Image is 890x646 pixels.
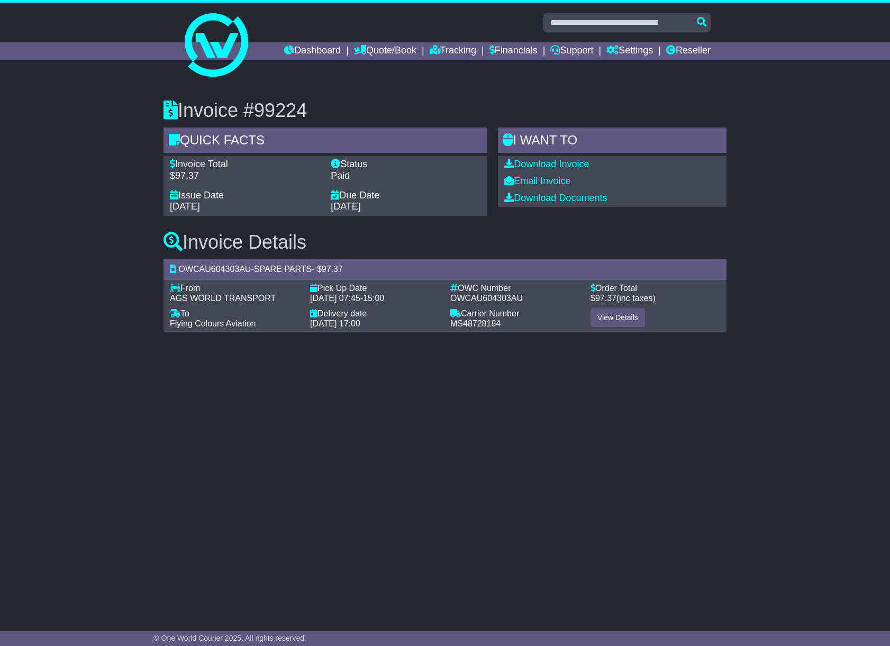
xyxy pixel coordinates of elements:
a: Financials [489,42,538,60]
div: OWC Number [450,283,580,293]
span: AGS WORLD TRANSPORT [170,294,276,303]
div: [DATE] [170,201,320,213]
div: $97.37 [170,170,320,182]
a: Email Invoice [504,176,570,186]
a: Quote/Book [354,42,416,60]
div: - - $ [164,259,726,279]
div: I WANT to [498,128,726,156]
span: MS48728184 [450,319,501,328]
h3: Invoice #99224 [164,100,726,121]
div: Order Total [591,283,720,293]
div: Pick Up Date [310,283,440,293]
div: Due Date [331,190,481,202]
span: OWCAU604303AU [178,265,251,274]
div: [DATE] [331,201,481,213]
a: Tracking [430,42,476,60]
div: Paid [331,170,481,182]
div: Quick Facts [164,128,487,156]
span: OWCAU604303AU [450,294,523,303]
a: Download Documents [504,193,607,203]
div: Carrier Number [450,308,580,319]
a: Support [550,42,593,60]
div: Delivery date [310,308,440,319]
span: © One World Courier 2025. All rights reserved. [153,634,306,642]
a: Download Invoice [504,159,589,169]
span: 15:00 [363,294,384,303]
span: [DATE] 17:00 [310,319,360,328]
a: Settings [606,42,653,60]
a: View Details [591,308,645,327]
div: - [310,293,440,303]
h3: Invoice Details [164,232,726,253]
span: 97.37 [322,265,343,274]
div: To [170,308,299,319]
span: SPARE PARTS [254,265,312,274]
div: $ (inc taxes) [591,293,720,303]
span: 97.37 [595,294,616,303]
span: [DATE] 07:45 [310,294,360,303]
div: Status [331,159,481,170]
a: Dashboard [284,42,341,60]
span: Flying Colours Aviation [170,319,256,328]
div: Issue Date [170,190,320,202]
div: From [170,283,299,293]
a: Reseller [666,42,711,60]
div: Invoice Total [170,159,320,170]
